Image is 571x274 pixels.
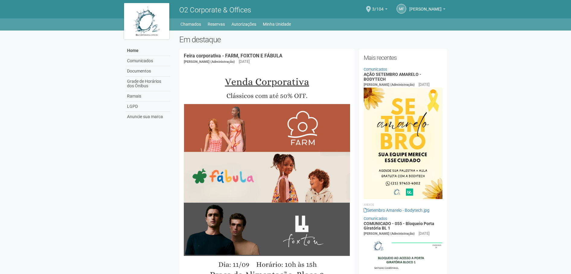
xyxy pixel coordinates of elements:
span: 3/104 [372,1,384,11]
a: Autorizações [231,20,256,28]
a: Home [126,46,170,56]
div: [DATE] [419,82,429,87]
a: [PERSON_NAME] [409,8,445,12]
h2: Em destaque [179,35,447,44]
a: Ramais [126,91,170,102]
img: Setembro%20Amarelo%20-%20Bodytech.jpg [364,88,442,199]
a: Minha Unidade [263,20,291,28]
span: [PERSON_NAME] (Administração) [364,83,415,87]
a: Setembro Amarelo - Bodytech.jpg [364,208,429,213]
span: O2 Corporate & Offices [179,6,251,14]
a: AÇÃO SETEMBRO AMARELO - BODYTECH [364,72,421,81]
a: Comunicados [126,56,170,66]
div: [DATE] [419,231,429,236]
a: COMUNICADO - 055 - Bloqueio Porta Giratória BL 1 [364,221,434,230]
a: Documentos [126,66,170,76]
img: logo.jpg [124,3,169,39]
a: 3/104 [372,8,388,12]
a: Comunicados [364,216,387,221]
span: [PERSON_NAME] (Administração) [184,60,235,64]
a: Chamados [180,20,201,28]
a: Anuncie sua marca [126,112,170,122]
a: Comunicados [364,67,387,72]
a: MF [397,4,406,14]
div: [DATE] [239,59,250,64]
span: [PERSON_NAME] (Administração) [364,232,415,236]
a: Feira corporativa - FARM, FOXTON E FÁBULA [184,53,282,59]
span: Márcia Ferraz [409,1,442,11]
h2: Mais recentes [364,53,442,62]
a: LGPD [126,102,170,112]
li: Anexos [364,202,442,208]
a: Grade de Horários dos Ônibus [126,76,170,91]
a: Reservas [208,20,225,28]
